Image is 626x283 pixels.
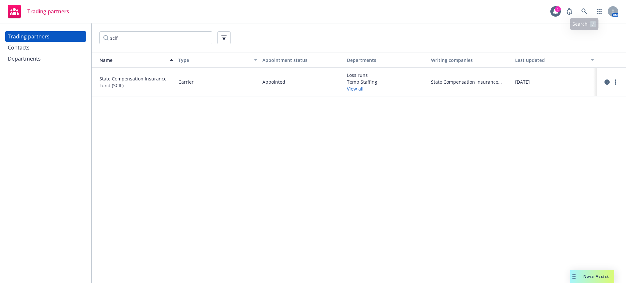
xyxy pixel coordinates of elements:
[563,5,576,18] a: Report a Bug
[347,85,426,92] a: View all
[260,52,344,68] button: Appointment status
[99,31,212,44] input: Filter by keyword...
[176,52,260,68] button: Type
[583,274,609,279] span: Nova Assist
[5,42,86,53] a: Contacts
[431,78,510,85] span: State Compensation Insurance Fund
[262,57,341,64] div: Appointment status
[5,31,86,42] a: Trading partners
[515,57,587,64] div: Last updated
[593,5,606,18] a: Switch app
[262,78,285,85] span: Appointed
[603,78,611,86] a: circleInformation
[513,52,597,68] button: Last updated
[94,57,166,64] div: Name
[5,53,86,64] a: Departments
[27,9,69,14] span: Trading partners
[578,5,591,18] a: Search
[515,78,530,85] span: [DATE]
[99,75,173,89] span: State Compensation Insurance Fund (SCIF)
[570,270,578,283] div: Drag to move
[431,57,510,64] div: Writing companies
[178,57,250,64] div: Type
[347,57,426,64] div: Departments
[5,2,72,21] a: Trading partners
[570,270,614,283] button: Nova Assist
[347,78,426,85] span: Temp Staffing
[8,42,30,53] div: Contacts
[344,52,428,68] button: Departments
[178,78,194,85] span: Carrier
[92,52,176,68] button: Name
[347,72,426,78] span: Loss runs
[555,6,561,12] div: 1
[428,52,513,68] button: Writing companies
[612,78,619,86] a: more
[8,31,50,42] div: Trading partners
[8,53,41,64] div: Departments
